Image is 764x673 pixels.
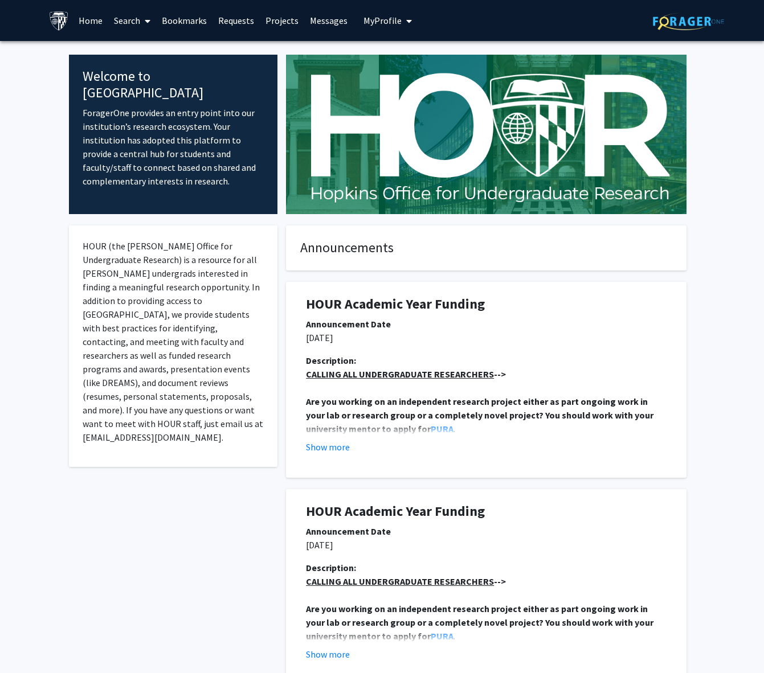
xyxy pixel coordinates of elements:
div: Announcement Date [306,524,667,538]
a: PURA [431,630,454,642]
h1: HOUR Academic Year Funding [306,503,667,520]
img: Johns Hopkins University Logo [49,11,69,31]
div: Description: [306,354,667,367]
p: [DATE] [306,331,667,344]
h4: Announcements [300,240,672,256]
button: Show more [306,440,350,454]
p: HOUR (the [PERSON_NAME] Office for Undergraduate Research) is a resource for all [PERSON_NAME] un... [83,239,264,444]
span: My Profile [363,15,402,26]
a: Projects [260,1,304,40]
a: Messages [304,1,353,40]
div: Description: [306,561,667,574]
img: ForagerOne Logo [653,13,724,30]
p: [DATE] [306,538,667,552]
p: . [306,395,667,436]
p: ForagerOne provides an entry point into our institution’s research ecosystem. Your institution ha... [83,106,264,188]
h1: HOUR Academic Year Funding [306,296,667,313]
a: Home [73,1,108,40]
h4: Welcome to [GEOGRAPHIC_DATA] [83,68,264,101]
strong: --> [306,576,506,587]
img: Cover Image [286,55,687,214]
a: Requests [213,1,260,40]
a: Bookmarks [156,1,213,40]
a: Search [108,1,156,40]
p: . [306,602,667,643]
button: Show more [306,647,350,661]
u: CALLING ALL UNDERGRADUATE RESEARCHERS [306,368,494,380]
strong: --> [306,368,506,380]
a: PURA [431,423,454,434]
strong: Are you working on an independent research project either as part ongoing work in your lab or res... [306,603,655,642]
strong: Are you working on an independent research project either as part ongoing work in your lab or res... [306,396,655,434]
iframe: Chat [9,622,48,664]
u: CALLING ALL UNDERGRADUATE RESEARCHERS [306,576,494,587]
div: Announcement Date [306,317,667,331]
